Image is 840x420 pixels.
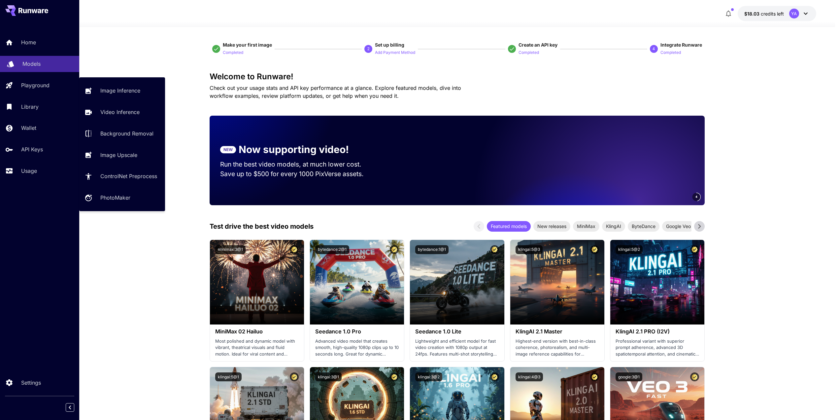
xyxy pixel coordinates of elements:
p: 4 [653,46,655,52]
span: credits left [761,11,784,17]
button: Certified Model – Vetted for best performance and includes a commercial license. [390,372,399,381]
button: klingai:3@1 [315,372,342,381]
p: 2 [367,46,370,52]
h3: KlingAI 2.1 PRO (I2V) [616,328,699,335]
p: Advanced video model that creates smooth, high-quality 1080p clips up to 10 seconds long. Great f... [315,338,399,358]
a: PhotoMaker [79,190,165,206]
span: Make your first image [223,42,272,48]
p: Highest-end version with best-in-class coherence, photorealism, and multi-image reference capabil... [516,338,599,358]
p: Professional variant with superior prompt adherence, advanced 3D spatiotemporal attention, and ci... [616,338,699,358]
p: Home [21,38,36,46]
p: Playground [21,81,50,89]
span: Check out your usage stats and API key performance at a glance. Explore featured models, dive int... [210,85,461,99]
button: minimax:3@1 [215,245,246,254]
p: API Keys [21,145,43,153]
p: Add Payment Method [375,50,415,56]
div: Collapse sidebar [71,401,79,413]
span: MiniMax [573,223,599,230]
p: Image Inference [100,87,140,95]
span: New releases [533,223,570,230]
button: Certified Model – Vetted for best performance and includes a commercial license. [690,245,699,254]
p: Models [22,60,41,68]
button: klingai:4@3 [516,372,543,381]
img: alt [510,240,604,325]
span: Integrate Runware [660,42,702,48]
h3: Seedance 1.0 Lite [415,328,499,335]
p: NEW [223,147,233,153]
button: klingai:5@1 [215,372,242,381]
p: PhotoMaker [100,194,130,202]
p: Completed [223,50,243,56]
p: Usage [21,167,37,175]
button: bytedance:2@1 [315,245,349,254]
button: Certified Model – Vetted for best performance and includes a commercial license. [290,245,299,254]
span: Google Veo [662,223,695,230]
a: Image Upscale [79,147,165,163]
h3: KlingAI 2.1 Master [516,328,599,335]
p: Completed [660,50,681,56]
a: Video Inference [79,104,165,120]
p: Run the best video models, at much lower cost. [220,160,374,169]
a: Background Removal [79,126,165,142]
button: Certified Model – Vetted for best performance and includes a commercial license. [590,245,599,254]
p: Settings [21,379,41,387]
button: Certified Model – Vetted for best performance and includes a commercial license. [590,372,599,381]
span: KlingAI [602,223,625,230]
img: alt [410,240,504,325]
p: Now supporting video! [239,142,349,157]
button: Collapse sidebar [66,403,74,412]
button: Certified Model – Vetted for best performance and includes a commercial license. [390,245,399,254]
h3: Seedance 1.0 Pro [315,328,399,335]
div: $18.0327 [744,10,784,17]
p: Lightweight and efficient model for fast video creation with 1080p output at 24fps. Features mult... [415,338,499,358]
p: ControlNet Preprocess [100,172,157,180]
button: Certified Model – Vetted for best performance and includes a commercial license. [490,245,499,254]
p: Wallet [21,124,36,132]
button: klingai:5@3 [516,245,543,254]
div: YA [789,9,799,19]
button: google:3@1 [616,372,642,381]
button: bytedance:1@1 [415,245,449,254]
p: Save up to $500 for every 1000 PixVerse assets. [220,169,374,179]
p: Background Removal [100,130,153,137]
img: alt [610,240,704,325]
p: Library [21,103,39,111]
button: $18.0327 [738,6,816,21]
a: ControlNet Preprocess [79,168,165,184]
span: ByteDance [628,223,659,230]
a: Image Inference [79,83,165,99]
p: Test drive the best video models [210,221,314,231]
h3: MiniMax 02 Hailuo [215,328,299,335]
span: 4 [695,194,697,199]
p: Image Upscale [100,151,137,159]
p: Completed [519,50,539,56]
button: klingai:5@2 [616,245,643,254]
button: Certified Model – Vetted for best performance and includes a commercial license. [490,372,499,381]
img: alt [210,240,304,325]
p: Video Inference [100,108,140,116]
button: klingai:3@2 [415,372,442,381]
span: Set up billing [375,42,404,48]
p: Most polished and dynamic model with vibrant, theatrical visuals and fluid motion. Ideal for vira... [215,338,299,358]
button: Certified Model – Vetted for best performance and includes a commercial license. [290,372,299,381]
span: Create an API key [519,42,557,48]
span: Featured models [487,223,531,230]
h3: Welcome to Runware! [210,72,705,81]
span: $18.03 [744,11,761,17]
img: alt [310,240,404,325]
button: Certified Model – Vetted for best performance and includes a commercial license. [690,372,699,381]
